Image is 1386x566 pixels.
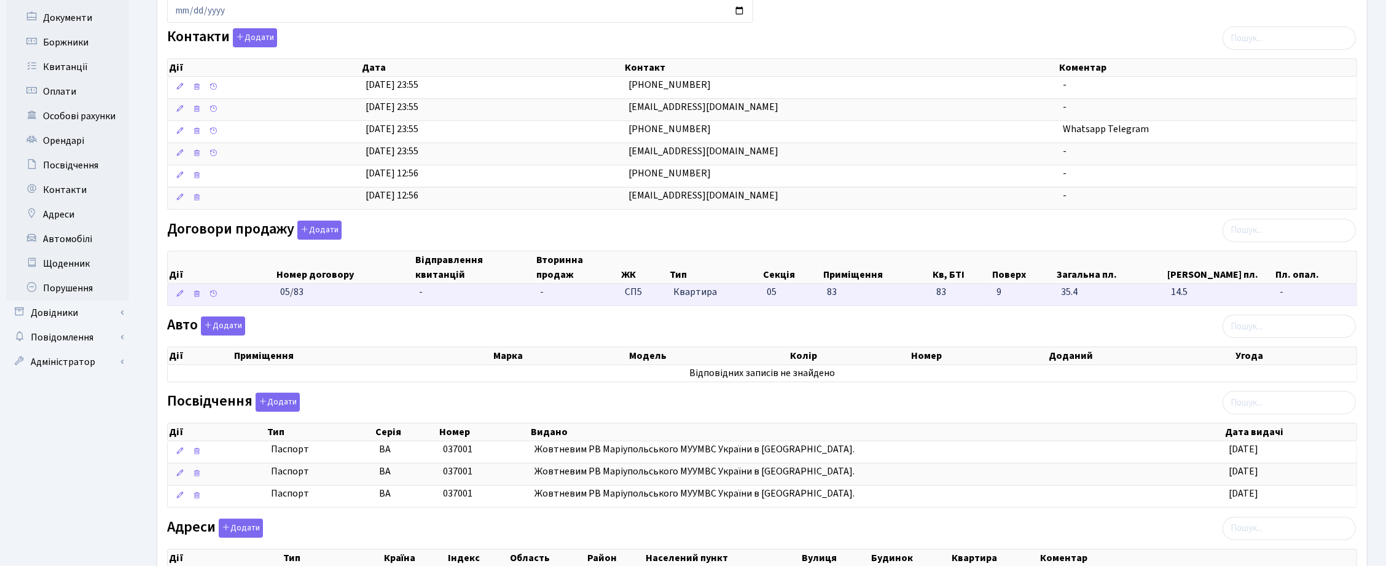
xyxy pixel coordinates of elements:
span: 9 [996,285,1051,299]
span: ВА [379,465,391,478]
span: [PHONE_NUMBER] [628,167,711,180]
th: Дії [168,347,233,364]
th: Угода [1234,347,1357,364]
th: Дії [168,423,266,441]
th: Коментар [1058,59,1356,76]
a: Документи [6,6,129,30]
label: Договори продажу [167,221,342,240]
th: Тип [668,251,762,283]
th: Номер [910,347,1048,364]
span: 037001 [443,487,472,500]
span: Whatsapp Telegram [1063,122,1149,136]
a: Порушення [6,276,129,301]
th: Дата видачі [1224,423,1356,441]
a: Адреси [6,202,129,227]
a: Квитанції [6,55,129,79]
th: Доданий [1047,347,1234,364]
a: Додати [253,391,300,412]
input: Пошук... [1223,219,1356,242]
input: Пошук... [1223,391,1356,414]
span: Паспорт [271,487,369,501]
span: 05 [767,285,777,299]
span: - [1063,100,1067,114]
span: [EMAIL_ADDRESS][DOMAIN_NAME] [628,100,778,114]
button: Контакти [233,28,277,47]
span: Паспорт [271,465,369,479]
th: Пл. опал. [1275,251,1357,283]
a: Додати [294,218,342,240]
input: Пошук... [1223,517,1356,540]
th: Дата [361,59,624,76]
th: Загальна пл. [1056,251,1167,283]
span: СП5 [625,285,664,299]
span: [DATE] 23:55 [366,78,418,92]
label: Посвідчення [167,393,300,412]
th: Номер договору [275,251,414,283]
span: - [1063,144,1067,158]
th: Номер [438,423,530,441]
button: Договори продажу [297,221,342,240]
span: [DATE] [1229,465,1259,478]
span: [DATE] 23:55 [366,122,418,136]
input: Пошук... [1223,315,1356,338]
th: Кв, БТІ [931,251,992,283]
th: Дії [168,251,275,283]
th: Секція [762,251,821,283]
span: 05/83 [280,285,303,299]
span: 83 [827,285,837,299]
a: Щоденник [6,251,129,276]
span: 14.5 [1171,285,1269,299]
button: Посвідчення [256,393,300,412]
input: Пошук... [1223,26,1356,50]
th: Вторинна продаж [535,251,620,283]
a: Додати [198,315,245,336]
th: Приміщення [233,347,492,364]
a: Орендарі [6,128,129,153]
span: - [1063,78,1067,92]
a: Посвідчення [6,153,129,178]
span: ВА [379,442,391,456]
th: Модель [628,347,789,364]
span: ВА [379,487,391,500]
button: Адреси [219,519,263,538]
th: Поверх [992,251,1056,283]
span: Паспорт [271,442,369,457]
span: 037001 [443,465,472,478]
span: [DATE] 12:56 [366,167,418,180]
a: Оплати [6,79,129,104]
th: [PERSON_NAME] пл. [1166,251,1274,283]
span: [EMAIL_ADDRESS][DOMAIN_NAME] [628,189,778,202]
span: - [540,285,544,299]
a: Боржники [6,30,129,55]
th: Марка [492,347,628,364]
label: Авто [167,316,245,336]
a: Автомобілі [6,227,129,251]
span: 35.4 [1061,285,1162,299]
span: [EMAIL_ADDRESS][DOMAIN_NAME] [628,144,778,158]
a: Додати [216,516,263,538]
span: Жовтневим РВ Маріупольського МУУМВС України в [GEOGRAPHIC_DATA]. [534,487,855,500]
span: - [1280,285,1352,299]
th: Приміщення [822,251,931,283]
span: [PHONE_NUMBER] [628,78,711,92]
span: 037001 [443,442,472,456]
span: 83 [936,285,987,299]
span: [DATE] 23:55 [366,144,418,158]
a: Особові рахунки [6,104,129,128]
th: Тип [266,423,374,441]
span: - [1063,189,1067,202]
span: - [1063,167,1067,180]
th: Дії [168,59,361,76]
th: Контакт [624,59,1058,76]
span: Жовтневим РВ Маріупольського МУУМВС України в [GEOGRAPHIC_DATA]. [534,465,855,478]
span: [DATE] [1229,442,1259,456]
span: [DATE] 12:56 [366,189,418,202]
a: Контакти [6,178,129,202]
a: Адміністратор [6,350,129,374]
td: Відповідних записів не знайдено [168,365,1357,382]
th: Видано [530,423,1224,441]
span: [DATE] [1229,487,1259,500]
span: Квартира [673,285,757,299]
label: Адреси [167,519,263,538]
span: - [419,285,423,299]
